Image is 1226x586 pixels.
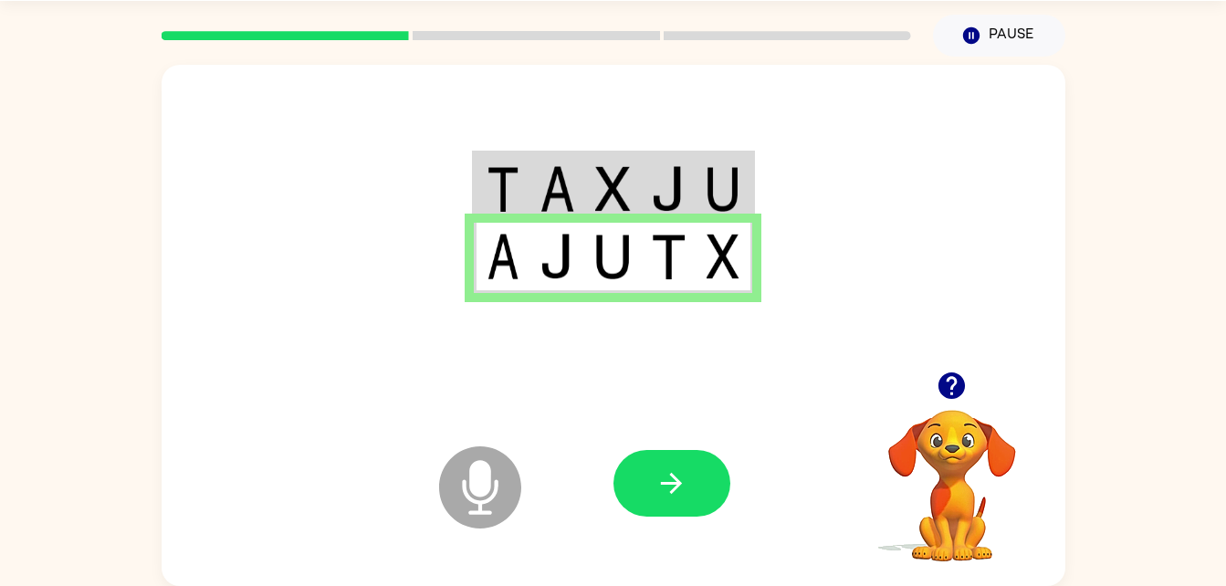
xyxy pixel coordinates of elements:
button: Pause [933,15,1065,57]
img: x [707,234,739,279]
img: u [595,234,630,279]
img: x [595,166,630,212]
img: j [651,166,686,212]
img: t [651,234,686,279]
video: Your browser must support playing .mp4 files to use Literably. Please try using another browser. [861,382,1043,564]
img: t [487,166,519,212]
img: u [707,166,739,212]
img: a [540,166,574,212]
img: a [487,234,519,279]
img: j [540,234,574,279]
